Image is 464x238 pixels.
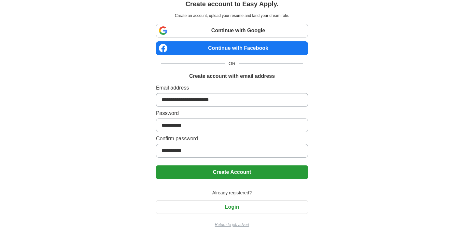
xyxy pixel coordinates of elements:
p: Create an account, upload your resume and land your dream role. [157,13,307,19]
a: Login [156,204,308,210]
h1: Create account with email address [189,72,275,80]
button: Login [156,200,308,214]
label: Password [156,109,308,117]
button: Create Account [156,165,308,179]
label: Confirm password [156,135,308,143]
span: OR [225,60,239,67]
a: Continue with Google [156,24,308,37]
a: Return to job advert [156,222,308,228]
a: Continue with Facebook [156,41,308,55]
label: Email address [156,84,308,92]
span: Already registered? [208,189,256,196]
